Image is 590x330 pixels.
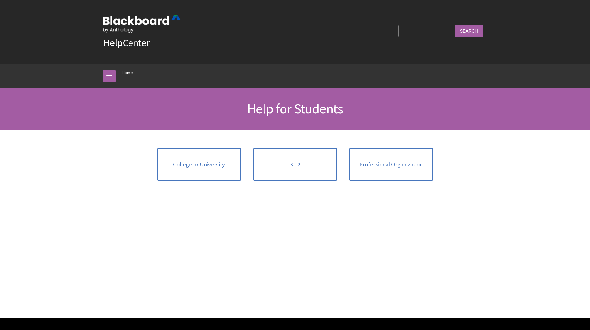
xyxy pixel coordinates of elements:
[253,148,337,181] a: K-12
[103,15,181,33] img: Blackboard by Anthology
[455,25,483,37] input: Search
[103,37,150,49] a: HelpCenter
[173,161,225,168] span: College or University
[359,161,423,168] span: Professional Organization
[247,100,343,117] span: Help for Students
[349,148,433,181] a: Professional Organization
[122,69,133,77] a: Home
[290,161,300,168] span: K-12
[157,148,241,181] a: College or University
[103,37,123,49] strong: Help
